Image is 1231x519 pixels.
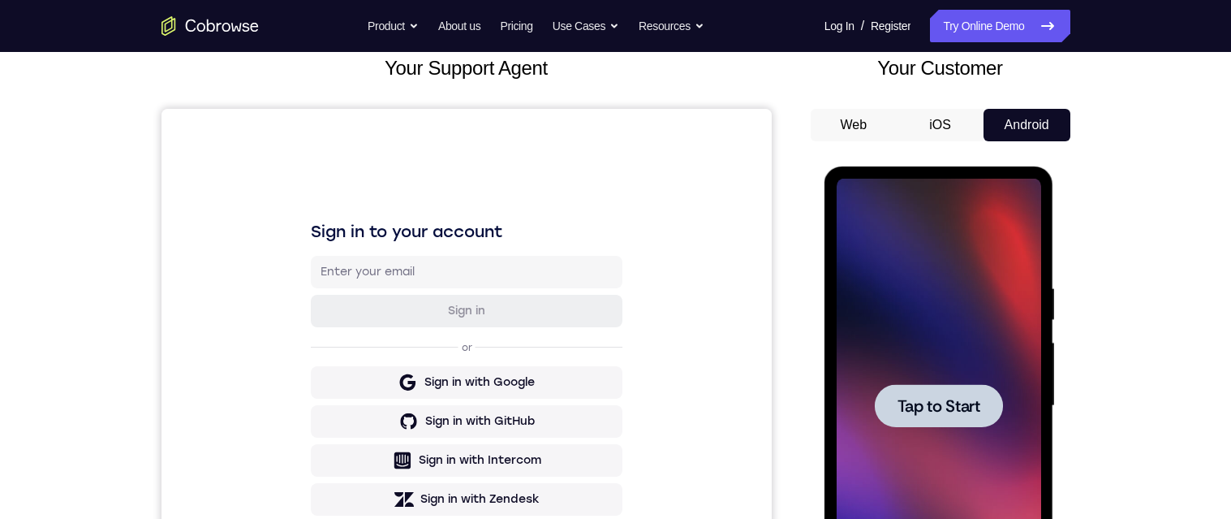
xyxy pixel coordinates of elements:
span: / [861,16,864,36]
button: Resources [639,10,704,42]
button: Web [811,109,897,141]
a: Register [871,10,910,42]
a: Try Online Demo [930,10,1070,42]
button: Android [984,109,1070,141]
button: Use Cases [553,10,619,42]
a: Log In [824,10,854,42]
button: Sign in with Intercom [149,335,461,368]
h2: Your Customer [811,54,1070,83]
button: Tap to Start [50,218,179,261]
button: Sign in with GitHub [149,296,461,329]
h2: Your Support Agent [161,54,772,83]
span: Tap to Start [73,231,156,248]
button: Sign in with Zendesk [149,374,461,407]
button: Product [368,10,419,42]
div: Sign in with Google [263,266,373,282]
div: Sign in with Intercom [257,344,380,360]
p: or [297,232,314,245]
a: Pricing [500,10,532,42]
a: Create a new account [274,421,390,432]
p: Don't have an account? [149,420,461,433]
a: About us [438,10,480,42]
a: Go to the home page [161,16,259,36]
button: Sign in with Google [149,257,461,290]
button: iOS [897,109,984,141]
div: Sign in with GitHub [264,305,373,321]
div: Sign in with Zendesk [259,383,378,399]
